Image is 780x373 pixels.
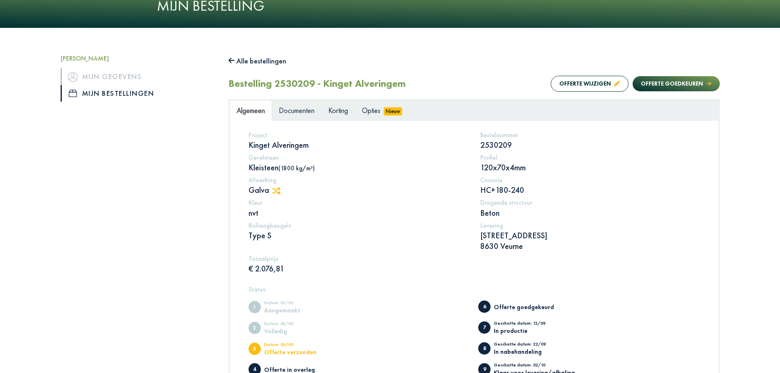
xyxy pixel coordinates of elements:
[384,107,402,115] span: Nieuw
[494,348,561,355] div: In nabehandeling
[264,321,332,328] div: Datum: 05/09
[264,328,332,334] div: Volledig
[249,208,468,218] p: nvt
[480,208,700,218] p: Beton
[249,140,468,150] p: Kinget Alveringem
[279,106,314,115] span: Documenten
[480,162,700,173] p: 120x70x4mm
[249,162,468,173] p: Kleisteen
[249,199,468,206] h5: Kleur
[494,304,561,310] div: Offerte goedgekeurd
[494,328,561,334] div: In productie
[478,342,491,355] span: In nabehandeling
[478,301,491,313] span: Offerte goedgekeurd
[362,106,380,115] span: Opties
[633,76,719,91] button: Offerte goedkeuren
[480,176,700,184] h5: Console
[480,185,700,195] p: HC+180-240
[249,131,468,139] h5: Project
[249,222,468,229] h5: Rollaagbeugels
[61,68,216,85] a: iconMijn gegevens
[480,222,700,229] h5: Levering
[230,100,719,120] ul: Tabs
[249,285,700,293] h5: Status:
[494,321,561,328] div: Geschatte datum: 12/09
[228,54,287,68] button: Alle bestellingen
[249,255,468,262] h5: Totaalprijs
[264,307,332,313] div: Aangemaakt
[69,90,77,97] img: icon
[237,106,265,115] span: Algemeen
[228,78,406,90] h2: Bestelling 2530209 - Kinget Alveringem
[61,85,216,102] a: iconMijn bestellingen
[480,199,700,206] h5: Dragende structuur
[494,363,575,369] div: Geschatte datum: 02/10
[249,322,261,334] span: Volledig
[278,164,315,172] span: (1800 kg/m³)
[61,54,216,62] h5: [PERSON_NAME]
[249,185,468,195] p: Galva
[480,230,700,251] p: [STREET_ADDRESS] 8630 Veurne
[264,342,332,349] div: Datum: 05/09
[249,263,468,274] p: € 2.076,81
[264,366,332,373] div: Offerte in overleg
[249,343,261,355] span: Offerte verzonden
[551,76,629,92] button: Offerte wijzigen
[480,131,700,139] h5: Bestelnummer
[494,342,561,348] div: Geschatte datum: 22/09
[249,301,261,313] span: Aangemaakt
[249,176,468,184] h5: Afwerking
[264,301,332,307] div: Datum: 03/09
[249,230,468,241] p: Type S
[480,154,700,161] h5: Profiel
[478,321,491,334] span: In productie
[328,106,348,115] span: Korting
[480,140,700,150] p: 2530209
[68,72,78,82] img: icon
[249,154,468,161] h5: Gevelsteen
[264,349,332,355] div: Offerte verzonden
